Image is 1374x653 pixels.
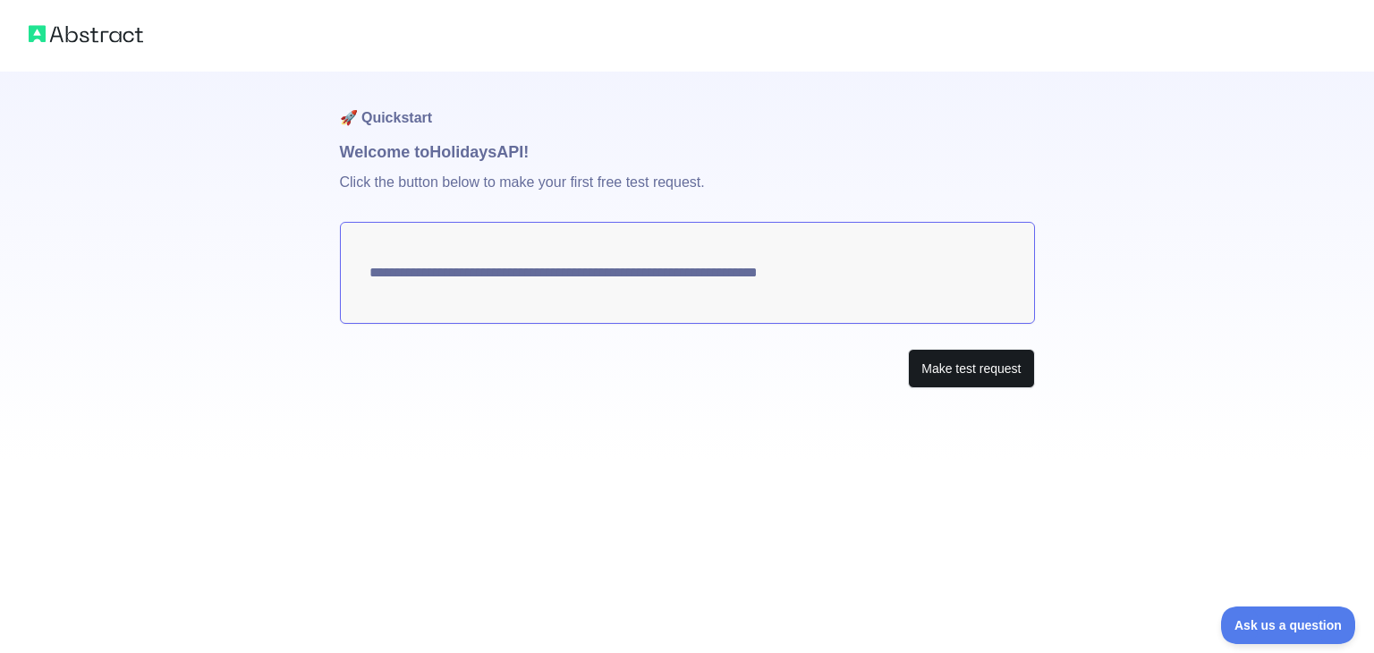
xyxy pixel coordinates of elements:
[340,72,1035,140] h1: 🚀 Quickstart
[1221,606,1356,644] iframe: Toggle Customer Support
[908,349,1034,389] button: Make test request
[29,21,143,47] img: Abstract logo
[340,165,1035,222] p: Click the button below to make your first free test request.
[340,140,1035,165] h1: Welcome to Holidays API!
